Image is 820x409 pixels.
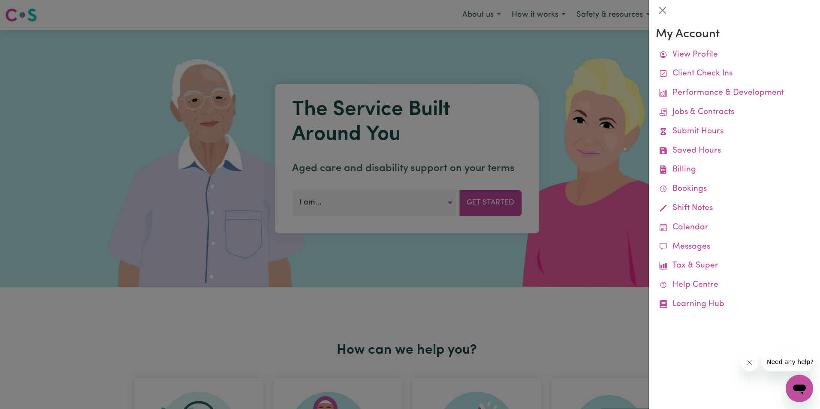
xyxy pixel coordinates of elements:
a: Client Check Ins [656,64,813,84]
a: Jobs & Contracts [656,103,813,122]
a: View Profile [656,45,813,65]
a: Calendar [656,218,813,238]
h3: My Account [656,27,813,42]
a: Help Centre [656,276,813,295]
a: Submit Hours [656,122,813,141]
a: Billing [656,160,813,180]
a: Shift Notes [656,199,813,218]
iframe: Button to launch messaging window [786,375,813,402]
a: Learning Hub [656,295,813,314]
a: Messages [656,238,813,257]
a: Tax & Super [656,256,813,276]
a: Bookings [656,180,813,199]
button: Close [656,3,669,17]
iframe: Close message [741,354,758,371]
iframe: Message from company [762,352,813,371]
a: Performance & Development [656,84,813,103]
a: Saved Hours [656,141,813,161]
span: Need any help? [5,6,52,13]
